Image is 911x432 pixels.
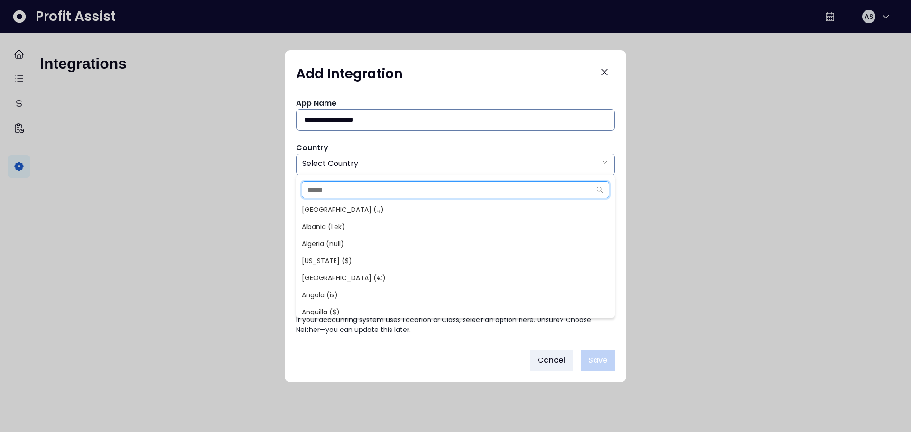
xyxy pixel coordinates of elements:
button: Close [594,62,615,83]
span: Algeria (null) [296,235,615,252]
span: Country [296,142,328,153]
span: [GEOGRAPHIC_DATA] (€) [296,269,615,286]
svg: search [596,186,603,193]
span: Angola (is) [296,286,615,303]
span: Albania (Lek) [296,218,615,235]
span: [US_STATE] ($) [296,252,615,269]
span: [GEOGRAPHIC_DATA] (؋) [296,201,615,218]
span: Cancel [538,355,566,366]
button: Cancel [530,350,573,371]
span: Anguilla ($) [296,303,615,321]
span: Select Country [302,158,358,169]
span: App Name [296,98,336,109]
p: If your accounting system uses Location or Class, select an option here. Unsure? Choose Neither—y... [296,315,615,335]
button: Save [581,350,615,371]
svg: arrow down line [601,157,609,167]
h1: Add Integration [296,65,403,83]
span: Save [588,355,607,366]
